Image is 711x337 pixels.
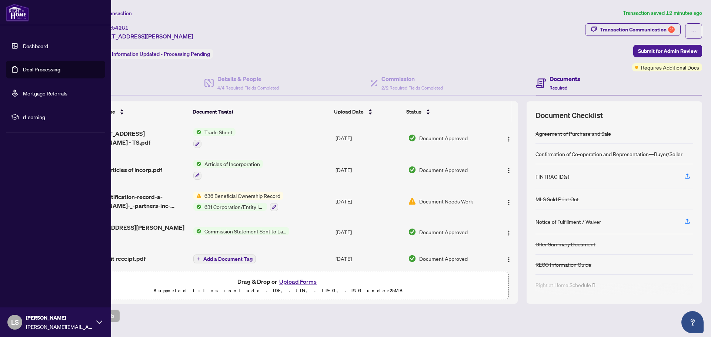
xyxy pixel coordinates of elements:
img: Logo [506,168,512,173]
div: 2 [668,26,675,33]
div: Status: [92,49,213,59]
span: Required [550,85,567,91]
img: Logo [506,136,512,142]
span: Articles of Incorporation [201,160,263,168]
div: Agreement of Purchase and Sale [535,129,611,138]
span: Requires Additional Docs [641,63,699,71]
span: Document Approved [419,255,468,263]
div: Notice of Fulfillment / Waiver [535,218,601,226]
p: Supported files include .PDF, .JPG, .JPEG, .PNG under 25 MB [52,286,504,295]
span: 2/2 Required Fields Completed [381,85,443,91]
img: Logo [506,230,512,236]
button: Logo [503,132,515,144]
td: [DATE] [333,154,405,186]
span: Document Checklist [535,110,603,121]
img: Status Icon [193,203,201,211]
span: Document Approved [419,228,468,236]
button: Status IconTrade Sheet [193,128,236,148]
div: Confirmation of Co-operation and Representation—Buyer/Seller [535,150,682,158]
th: Document Tag(s) [190,101,331,122]
img: logo [6,4,29,21]
img: Document Status [408,166,416,174]
td: [DATE] [333,122,405,154]
span: [STREET_ADDRESS][PERSON_NAME] [92,32,193,41]
span: Information Updated - Processing Pending [112,51,210,57]
h4: Details & People [217,74,279,83]
button: Open asap [681,311,704,333]
a: Mortgage Referrals [23,90,67,97]
button: Logo [503,226,515,238]
span: [STREET_ADDRESS][PERSON_NAME] - CS.pdf [80,223,187,241]
span: 54281 [112,24,128,31]
button: Status IconArticles of Incorporation [193,160,263,180]
button: Logo [503,195,515,207]
span: 4/4 Required Fields Completed [217,85,279,91]
button: Add a Document Tag [193,254,256,263]
img: Document Status [408,255,416,263]
span: Document Approved [419,134,468,142]
span: 636 Beneficial Ownership Record [201,192,283,200]
span: 631 Corporation/Entity Identification InformationRecord [201,203,267,211]
img: Status Icon [193,227,201,235]
span: Trade Sheet [201,128,236,136]
span: Status [406,108,421,116]
span: AFAP Inc-Articles of Incorp.pdf [80,165,162,174]
img: Status Icon [193,160,201,168]
div: FINTRAC ID(s) [535,172,569,181]
div: MLS Sold Print Out [535,195,579,203]
img: Document Status [408,134,416,142]
span: rLearning [23,113,100,121]
img: Status Icon [193,192,201,200]
div: RECO Information Guide [535,260,591,269]
span: LS [11,317,19,327]
span: Document Approved [419,166,468,174]
span: Drag & Drop or [237,277,319,286]
span: [PERSON_NAME] [26,314,93,322]
span: fintrac-identification-record-a-[PERSON_NAME]-_-partners-inc-20250808-192737_Updated [DATE].pdf [80,192,187,210]
h4: Commission [381,74,443,83]
span: Add a Document Tag [203,256,253,262]
span: Submit for Admin Review [638,45,697,57]
div: Right at Home Schedule B [535,281,595,289]
button: Logo [503,164,515,176]
img: Logo [506,257,512,263]
img: Status Icon [193,128,201,136]
img: Logo [506,199,512,205]
span: [PERSON_NAME][EMAIL_ADDRESS][PERSON_NAME][DOMAIN_NAME] [26,323,93,331]
span: 35 [STREET_ADDRESS][PERSON_NAME] - TS.pdf [80,129,187,147]
a: Deal Processing [23,66,60,73]
span: Document Needs Work [419,197,473,205]
img: Document Status [408,197,416,205]
td: [DATE] [333,186,405,218]
button: Add a Document Tag [193,255,256,263]
td: [DATE] [333,217,405,247]
button: Logo [503,253,515,264]
span: View Transaction [92,10,132,17]
div: Transaction Communication [600,24,675,36]
article: Transaction saved 12 minutes ago [623,9,702,17]
button: Submit for Admin Review [633,45,702,57]
span: ellipsis [691,28,696,34]
th: (18) File Name [77,101,190,122]
span: RAH deposit receipt.pdf [80,254,146,263]
td: [DATE] [333,247,405,270]
a: Dashboard [23,43,48,49]
button: Upload Forms [277,277,319,286]
th: Upload Date [331,101,403,122]
div: Offer Summary Document [535,240,595,248]
button: Transaction Communication2 [585,23,681,36]
button: Status Icon636 Beneficial Ownership RecordStatus Icon631 Corporation/Entity Identification Inform... [193,192,283,212]
span: plus [197,257,200,261]
img: Document Status [408,228,416,236]
th: Status [403,101,491,122]
button: Status IconCommission Statement Sent to Lawyer [193,227,289,235]
h4: Documents [550,74,580,83]
span: Commission Statement Sent to Lawyer [201,227,289,235]
span: Upload Date [334,108,364,116]
span: Drag & Drop orUpload FormsSupported files include .PDF, .JPG, .JPEG, .PNG under25MB [48,272,508,300]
